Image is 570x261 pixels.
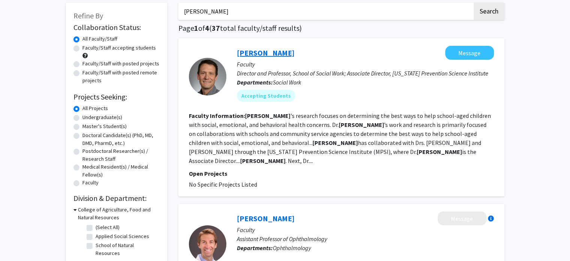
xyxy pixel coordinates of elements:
fg-read-more: 's research focuses on determining the best ways to help school-aged children with social, emotio... [189,112,491,164]
label: Doctoral Candidate(s) (PhD, MD, DMD, PharmD, etc.) [82,131,160,147]
p: Faculty [237,60,494,69]
b: Departments: [237,78,273,86]
label: Undergraduate(s) [82,113,122,121]
label: (Select All) [96,223,120,231]
span: 4 [205,23,209,33]
mat-chip: Accepting Students [237,90,295,102]
h2: Division & Department: [73,194,160,203]
label: School of Natural Resources [96,241,158,257]
span: Refine By [73,11,103,20]
button: Message Aaron Thompson [445,46,494,60]
h1: Page of ( total faculty/staff results) [178,24,504,33]
span: 1 [194,23,198,33]
label: Faculty/Staff with posted projects [82,60,159,68]
h2: Projects Seeking: [73,92,160,101]
b: [PERSON_NAME] [417,148,462,155]
h2: Collaboration Status: [73,23,160,32]
label: All Projects [82,104,108,112]
b: [PERSON_NAME] [245,112,290,119]
p: Assistant Professor of Ophthalmology [237,234,494,243]
b: [PERSON_NAME] [339,121,384,128]
span: Ophthalmology [273,244,311,252]
p: Open Projects [189,169,494,178]
b: [PERSON_NAME] [240,157,286,164]
iframe: Chat [6,227,32,255]
b: Faculty Information: [189,112,245,119]
a: [PERSON_NAME] [237,48,295,57]
p: Director and Professor, School of Social Work; Associate Director, [US_STATE] Prevention Science ... [237,69,494,78]
label: Medical Resident(s) / Medical Fellow(s) [82,163,160,179]
p: Faculty [237,225,494,234]
h3: College of Agriculture, Food and Natural Resources [78,206,160,222]
label: Applied Social Sciences [96,232,149,240]
span: No Specific Projects Listed [189,181,257,188]
button: Search [474,3,504,20]
label: Master's Student(s) [82,122,127,130]
div: More information [488,216,494,222]
label: Faculty [82,179,99,187]
b: [PERSON_NAME] [313,139,358,146]
label: Faculty/Staff accepting students [82,44,156,52]
b: Departments: [237,244,273,252]
label: All Faculty/Staff [82,35,117,43]
span: 37 [212,23,220,33]
input: Search Keywords [178,3,473,20]
label: Faculty/Staff with posted remote projects [82,69,160,84]
a: [PERSON_NAME] [237,214,295,223]
button: Message Aaron Webel [438,211,486,225]
span: Social Work [273,78,301,86]
label: Postdoctoral Researcher(s) / Research Staff [82,147,160,163]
